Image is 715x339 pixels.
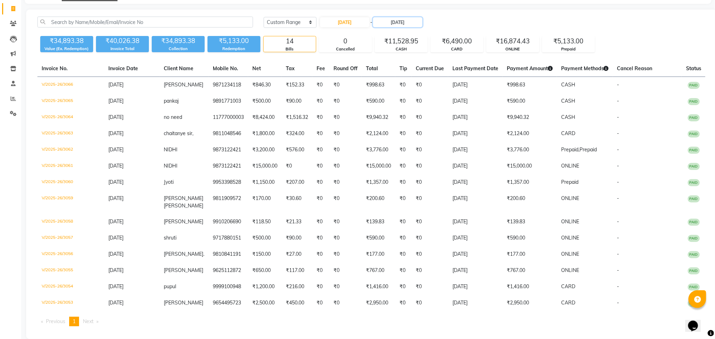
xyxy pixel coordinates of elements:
td: ₹0 [329,246,362,262]
span: CARD [561,299,575,306]
td: ₹0 [395,190,411,214]
span: ONLINE [561,218,579,225]
td: 9625112872 [209,262,248,279]
span: CASH [561,81,575,88]
span: [DATE] [108,283,124,290]
td: ₹0 [411,142,448,158]
span: Tax [286,65,295,72]
td: ₹1,200.00 [248,279,282,295]
td: V/2025-26/3062 [37,142,104,158]
td: ₹0 [395,279,411,295]
td: 9873122421 [209,158,248,174]
span: [DATE] [108,146,124,153]
td: ₹0 [329,158,362,174]
td: V/2025-26/3063 [37,126,104,142]
td: ₹0 [411,190,448,214]
span: - [370,19,372,26]
td: 9999100948 [209,279,248,295]
span: [DATE] [108,251,124,257]
span: PAID [688,114,700,121]
div: ₹5,133.00 [542,36,595,46]
div: ₹5,133.00 [208,36,260,46]
span: Jyoti [164,179,174,185]
td: ₹0 [329,126,362,142]
td: ₹0 [312,93,329,109]
td: ₹500.00 [248,230,282,246]
td: ₹0 [411,158,448,174]
td: ₹998.63 [503,77,557,93]
td: ₹27.00 [282,246,312,262]
td: ₹0 [411,295,448,311]
td: ₹21.33 [282,214,312,230]
span: PAID [688,82,700,89]
td: ₹0 [395,77,411,93]
span: shruti [164,235,176,241]
span: PAID [688,267,700,274]
td: ₹0 [411,77,448,93]
td: V/2025-26/3065 [37,93,104,109]
span: CASH [561,98,575,104]
input: Search by Name/Mobile/Email/Invoice No [37,17,253,28]
input: Start Date [320,17,369,27]
span: [DATE] [108,130,124,137]
span: PAID [688,147,700,154]
td: ₹0 [312,214,329,230]
span: [DATE] [108,98,124,104]
div: CARD [431,46,483,52]
td: [DATE] [448,246,503,262]
span: PAID [688,163,700,170]
span: - [617,267,619,273]
div: ₹6,490.00 [431,36,483,46]
span: CARD [561,283,575,290]
td: ₹0 [395,230,411,246]
span: Payment Methods [561,65,609,72]
td: ₹139.83 [362,214,395,230]
td: ₹0 [329,174,362,190]
span: ONLINE [561,195,579,201]
nav: Pagination [37,317,705,326]
td: ₹1,150.00 [248,174,282,190]
td: ₹1,416.00 [503,279,557,295]
td: ₹2,950.00 [503,295,557,311]
td: ₹767.00 [503,262,557,279]
td: ₹8,424.00 [248,109,282,126]
td: [DATE] [448,77,503,93]
td: V/2025-26/3059 [37,190,104,214]
td: ₹0 [312,126,329,142]
span: - [617,218,619,225]
span: NIDHI [164,146,178,153]
span: PAID [688,98,700,105]
span: ONLINE [561,251,579,257]
div: Cancelled [319,46,372,52]
td: 9871234118 [209,77,248,93]
span: CARD [561,130,575,137]
span: 1 [73,318,76,325]
td: 9953398528 [209,174,248,190]
td: ₹0 [312,295,329,311]
td: [DATE] [448,158,503,174]
td: ₹0 [395,295,411,311]
span: Prepaid, [561,146,579,153]
td: ₹152.33 [282,77,312,93]
td: [DATE] [448,295,503,311]
td: [DATE] [448,174,503,190]
td: ₹177.00 [362,246,395,262]
div: Bills [264,46,316,52]
span: PAID [688,300,700,307]
td: ₹1,416.00 [362,279,395,295]
td: ₹0 [312,262,329,279]
td: ₹0 [329,190,362,214]
span: PAID [688,284,700,291]
td: ₹1,357.00 [362,174,395,190]
td: ₹170.00 [248,190,282,214]
td: ₹0 [312,142,329,158]
div: ₹34,893.38 [40,36,93,46]
td: V/2025-26/3061 [37,158,104,174]
span: Mobile No. [213,65,238,72]
td: ₹9,940.32 [503,109,557,126]
span: [DATE] [108,179,124,185]
span: Invoice Date [108,65,138,72]
span: [DATE] [108,299,124,306]
td: ₹0 [329,295,362,311]
td: ₹590.00 [503,230,557,246]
